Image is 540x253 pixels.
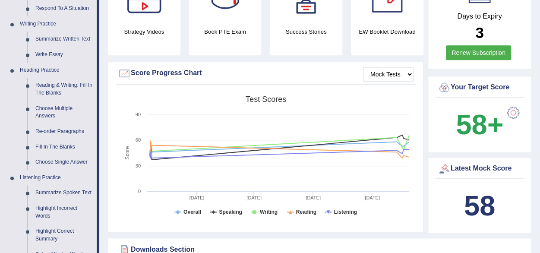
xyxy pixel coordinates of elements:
b: 3 [475,24,483,41]
tspan: [DATE] [306,195,321,200]
tspan: Overall [183,209,201,215]
div: Latest Mock Score [438,162,521,175]
a: Reading & Writing: Fill In The Blanks [32,78,97,101]
tspan: Writing [260,209,278,215]
tspan: Listening [334,209,357,215]
a: Highlight Incorrect Words [32,201,97,224]
a: Respond To A Situation [32,1,97,16]
h4: EW Booklet Download [351,27,423,36]
tspan: Score [124,146,130,160]
a: Fill In The Blanks [32,139,97,155]
h4: Book PTE Exam [189,27,262,36]
tspan: [DATE] [246,195,262,200]
a: Summarize Written Text [32,32,97,47]
b: 58 [464,190,495,221]
a: Highlight Correct Summary [32,224,97,247]
a: Write Essay [32,47,97,63]
tspan: [DATE] [365,195,380,200]
tspan: Reading [296,209,316,215]
tspan: [DATE] [189,195,205,200]
h4: Days to Expiry [438,13,521,20]
a: Re-order Paragraphs [32,124,97,139]
b: 58+ [456,109,503,140]
a: Renew Subscription [446,45,511,60]
text: 0 [138,189,141,194]
h4: Strategy Videos [108,27,180,36]
a: Choose Single Answer [32,155,97,170]
text: 90 [136,112,141,117]
a: Summarize Spoken Text [32,185,97,201]
h4: Success Stories [270,27,342,36]
text: 60 [136,137,141,142]
a: Writing Practice [16,16,97,32]
tspan: Speaking [219,209,242,215]
tspan: Test scores [246,95,286,104]
text: 30 [136,163,141,168]
a: Choose Multiple Answers [32,101,97,124]
a: Listening Practice [16,170,97,186]
div: Your Target Score [438,81,521,94]
div: Score Progress Chart [118,67,414,80]
a: Reading Practice [16,63,97,78]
